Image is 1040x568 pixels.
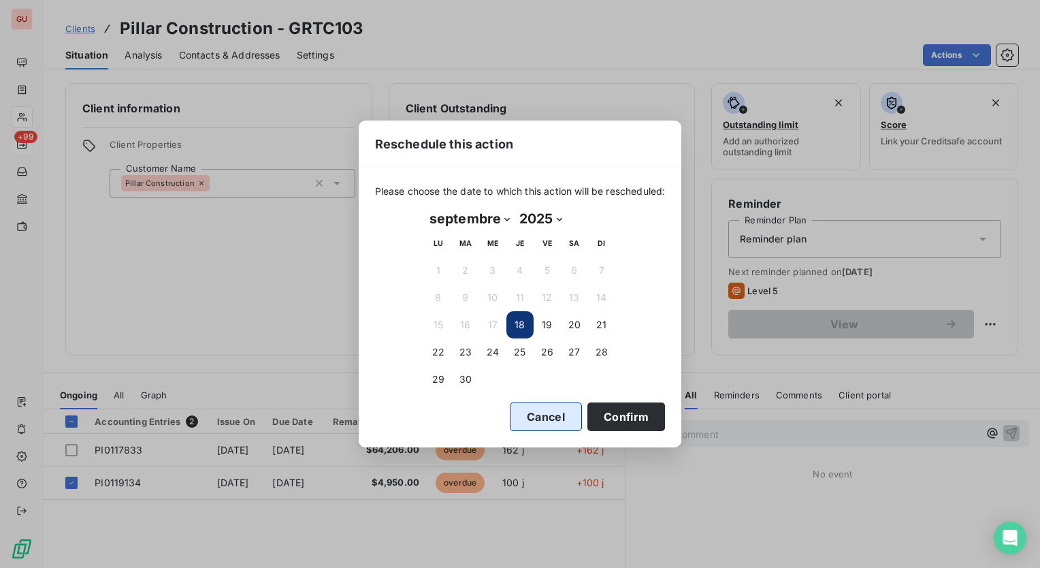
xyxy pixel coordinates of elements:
button: 9 [452,284,479,311]
button: 24 [479,338,506,366]
button: Confirm [587,403,665,431]
th: samedi [561,230,588,257]
button: 12 [534,284,561,311]
th: lundi [425,230,452,257]
button: 30 [452,366,479,393]
button: 1 [425,257,452,284]
button: 16 [452,311,479,338]
th: vendredi [534,230,561,257]
button: 5 [534,257,561,284]
button: 10 [479,284,506,311]
button: 17 [479,311,506,338]
button: 14 [588,284,615,311]
button: Cancel [510,403,582,431]
button: 27 [561,338,588,366]
button: 11 [506,284,534,311]
button: 4 [506,257,534,284]
span: Reschedule this action [375,135,513,153]
button: 18 [506,311,534,338]
th: mercredi [479,230,506,257]
button: 2 [452,257,479,284]
button: 28 [588,338,615,366]
button: 13 [561,284,588,311]
button: 25 [506,338,534,366]
button: 15 [425,311,452,338]
button: 21 [588,311,615,338]
button: 19 [534,311,561,338]
button: 3 [479,257,506,284]
button: 8 [425,284,452,311]
th: mardi [452,230,479,257]
button: 6 [561,257,588,284]
button: 29 [425,366,452,393]
div: Open Intercom Messenger [994,522,1026,554]
th: dimanche [588,230,615,257]
button: 23 [452,338,479,366]
th: jeudi [506,230,534,257]
button: 26 [534,338,561,366]
button: 20 [561,311,588,338]
span: Please choose the date to which this action will be rescheduled: [375,185,666,198]
button: 22 [425,338,452,366]
button: 7 [588,257,615,284]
